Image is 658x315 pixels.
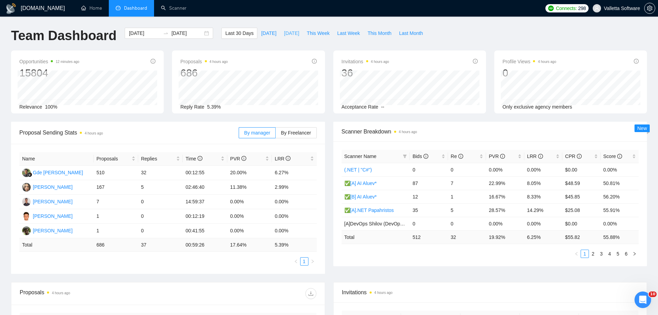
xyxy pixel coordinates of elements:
[272,180,316,195] td: 2.99%
[344,207,394,213] a: ✅[A].NET Papahristos
[458,154,463,159] span: info-circle
[244,130,270,136] span: By manager
[524,190,562,203] td: 8.33%
[403,154,407,158] span: filter
[401,151,408,161] span: filter
[129,29,160,37] input: Start date
[180,66,228,80] div: 686
[280,28,303,39] button: [DATE]
[52,291,70,295] time: 4 hours ago
[22,198,73,204] a: MK[PERSON_NAME]
[22,168,31,177] img: GK
[524,163,562,176] td: 0.00%
[210,60,228,64] time: 4 hours ago
[183,238,227,252] td: 00:59:26
[272,166,316,180] td: 6.27%
[306,291,316,296] span: download
[605,250,614,258] li: 4
[337,29,360,37] span: Last Week
[572,250,581,258] li: Previous Page
[275,156,290,161] span: LRR
[603,154,622,159] span: Score
[94,152,138,166] th: Proposals
[207,104,221,110] span: 5.39%
[33,227,73,234] div: [PERSON_NAME]
[138,166,183,180] td: 32
[94,195,138,209] td: 7
[261,29,276,37] span: [DATE]
[22,169,83,175] a: GKGde [PERSON_NAME]
[183,166,227,180] td: 00:12:55
[589,250,597,258] li: 2
[307,29,330,37] span: This Week
[614,250,622,258] li: 5
[294,259,298,263] span: left
[344,180,377,186] a: ✅[A] AI Aluev*
[562,203,600,217] td: $25.08
[19,238,94,252] td: Total
[284,29,299,37] span: [DATE]
[180,57,228,66] span: Proposals
[292,257,300,266] li: Previous Page
[486,217,524,230] td: 0.00%
[524,203,562,217] td: 14.29%
[6,3,17,14] img: logo
[94,209,138,224] td: 1
[448,203,486,217] td: 5
[601,230,639,244] td: 55.88 %
[138,152,183,166] th: Replies
[644,3,655,14] button: setting
[227,166,272,180] td: 20.00%
[96,155,130,163] span: Proposals
[581,250,589,258] a: 1
[45,104,57,110] span: 100%
[33,169,83,176] div: Gde [PERSON_NAME]
[94,166,138,180] td: 510
[227,209,272,224] td: 0.00%
[486,230,524,244] td: 19.92 %
[572,250,581,258] button: left
[300,257,308,266] li: 1
[562,230,600,244] td: $ 55.82
[524,230,562,244] td: 6.25 %
[171,29,203,37] input: End date
[342,66,389,80] div: 36
[138,209,183,224] td: 0
[344,167,372,173] a: (.NET | "C#")
[342,104,379,110] span: Acceptance Rate
[94,224,138,238] td: 1
[163,30,169,36] span: to
[33,198,73,205] div: [PERSON_NAME]
[622,250,630,258] a: 6
[185,156,202,161] span: Time
[19,66,79,80] div: 15804
[11,28,116,44] h1: Team Dashboard
[423,154,428,159] span: info-circle
[597,250,605,258] li: 3
[138,224,183,238] td: 0
[630,250,639,258] li: Next Page
[33,212,73,220] div: [PERSON_NAME]
[538,60,556,64] time: 4 hours ago
[565,154,581,159] span: CPR
[342,127,639,136] span: Scanner Breakdown
[230,156,246,161] span: PVR
[85,131,103,135] time: 4 hours ago
[19,152,94,166] th: Name
[272,209,316,224] td: 0.00%
[606,250,613,258] a: 4
[578,4,586,12] span: 298
[594,6,599,11] span: user
[183,224,227,238] td: 00:41:55
[500,154,505,159] span: info-circle
[301,258,308,265] a: 1
[577,154,582,159] span: info-circle
[342,230,410,244] td: Total
[644,6,655,11] a: setting
[527,154,543,159] span: LRR
[399,130,417,134] time: 4 hours ago
[344,221,418,226] span: [A]DevOps Shilov (DevOps query)
[138,180,183,195] td: 5
[227,195,272,209] td: 0.00%
[364,28,395,39] button: This Month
